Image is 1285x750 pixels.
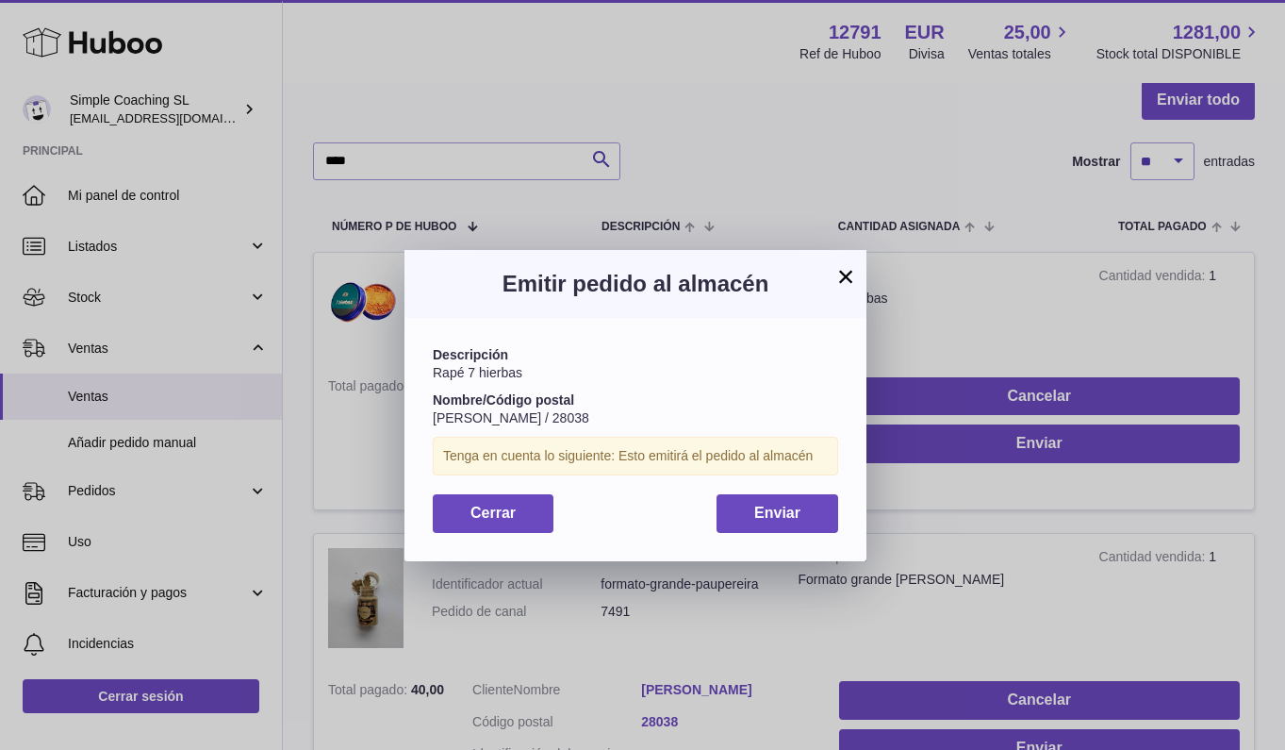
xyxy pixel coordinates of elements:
button: Cerrar [433,494,553,533]
span: Rapé 7 hierbas [433,365,522,380]
button: Enviar [717,494,838,533]
h3: Emitir pedido al almacén [433,269,838,299]
button: × [834,265,857,288]
span: Enviar [754,505,800,521]
div: Tenga en cuenta lo siguiente: Esto emitirá el pedido al almacén [433,437,838,475]
span: Cerrar [470,505,516,521]
strong: Nombre/Código postal [433,392,574,408]
strong: Descripción [433,347,508,362]
span: [PERSON_NAME] / 28038 [433,410,589,425]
